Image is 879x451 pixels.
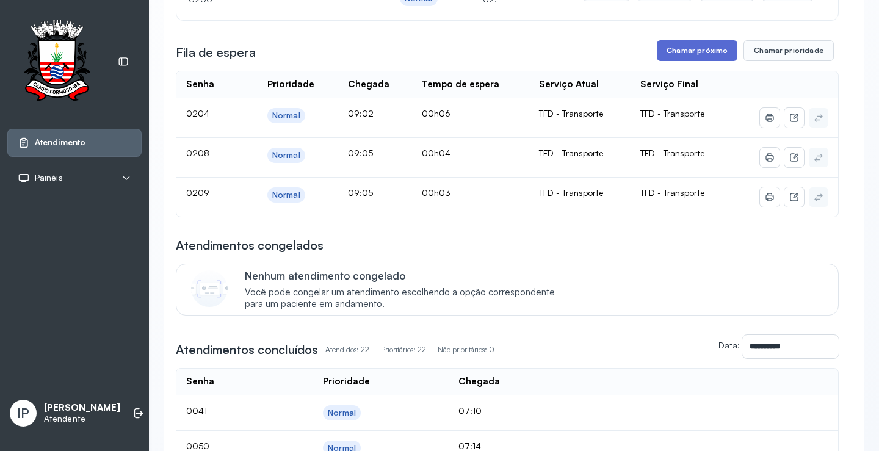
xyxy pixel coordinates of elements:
div: Prioridade [267,79,314,90]
h3: Fila de espera [176,44,256,61]
span: 09:05 [348,148,373,158]
p: Nenhum atendimento congelado [245,269,568,282]
div: Normal [328,408,356,418]
span: TFD - Transporte [640,108,704,118]
label: Data: [718,340,740,350]
div: Normal [272,110,300,121]
img: Imagem de CalloutCard [191,270,228,307]
h3: Atendimentos concluídos [176,341,318,358]
span: 00h04 [422,148,450,158]
span: 0209 [186,187,209,198]
span: 0041 [186,405,207,416]
div: Chegada [348,79,389,90]
span: 07:14 [458,441,481,451]
span: TFD - Transporte [640,187,704,198]
img: Logotipo do estabelecimento [13,20,101,104]
p: Atendente [44,414,120,424]
span: 0204 [186,108,209,118]
div: Prioridade [323,376,370,388]
div: Serviço Atual [539,79,599,90]
p: Atendidos: 22 [325,341,381,358]
a: Atendimento [18,137,131,149]
div: Serviço Final [640,79,698,90]
span: Você pode congelar um atendimento escolhendo a opção correspondente para um paciente em andamento. [245,287,568,310]
span: 0208 [186,148,209,158]
p: [PERSON_NAME] [44,402,120,414]
p: Não prioritários: 0 [438,341,494,358]
div: TFD - Transporte [539,148,621,159]
span: 00h03 [422,187,450,198]
span: 09:02 [348,108,374,118]
button: Chamar próximo [657,40,737,61]
div: Normal [272,150,300,161]
div: Senha [186,79,214,90]
button: Chamar prioridade [743,40,834,61]
span: Painéis [35,173,63,183]
span: Atendimento [35,137,85,148]
span: 09:05 [348,187,373,198]
div: Senha [186,376,214,388]
span: 0050 [186,441,209,451]
div: Chegada [458,376,500,388]
div: Normal [272,190,300,200]
div: TFD - Transporte [539,108,621,119]
h3: Atendimentos congelados [176,237,324,254]
span: | [431,345,433,354]
div: TFD - Transporte [539,187,621,198]
p: Prioritários: 22 [381,341,438,358]
span: | [374,345,376,354]
span: 00h06 [422,108,450,118]
span: TFD - Transporte [640,148,704,158]
div: Tempo de espera [422,79,499,90]
span: 07:10 [458,405,482,416]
